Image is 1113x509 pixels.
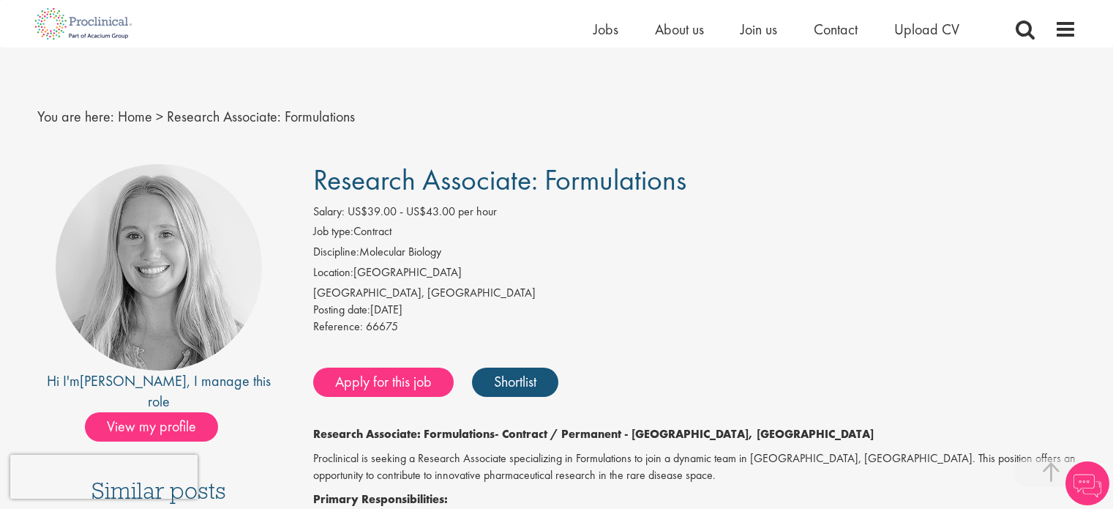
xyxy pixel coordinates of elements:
[85,412,218,442] span: View my profile
[472,368,558,397] a: Shortlist
[118,107,152,126] a: breadcrumb link
[313,426,495,442] strong: Research Associate: Formulations
[313,302,370,317] span: Posting date:
[313,223,353,240] label: Job type:
[56,164,262,371] img: imeage of recruiter Shannon Briggs
[348,204,497,219] span: US$39.00 - US$43.00 per hour
[313,285,1076,302] div: [GEOGRAPHIC_DATA], [GEOGRAPHIC_DATA]
[85,415,233,434] a: View my profile
[313,244,1076,264] li: Molecular Biology
[313,368,454,397] a: Apply for this job
[313,223,1076,244] li: Contract
[313,302,1076,319] div: [DATE]
[80,371,187,390] a: [PERSON_NAME]
[167,107,355,126] span: Research Associate: Formulations
[593,20,618,39] a: Jobs
[10,455,198,499] iframe: reCAPTCHA
[741,20,777,39] a: Join us
[313,264,353,281] label: Location:
[37,371,281,412] div: Hi I'm , I manage this role
[313,204,345,220] label: Salary:
[156,107,163,126] span: >
[313,491,448,507] strong: Primary Responsibilities:
[313,319,363,335] label: Reference:
[894,20,959,39] a: Upload CV
[313,264,1076,285] li: [GEOGRAPHIC_DATA]
[814,20,858,39] a: Contact
[313,161,686,198] span: Research Associate: Formulations
[313,244,359,261] label: Discipline:
[1065,461,1109,505] img: Chatbot
[495,426,874,442] strong: - Contract / Permanent - [GEOGRAPHIC_DATA], [GEOGRAPHIC_DATA]
[37,107,114,126] span: You are here:
[366,319,398,334] span: 66675
[655,20,704,39] a: About us
[313,450,1076,484] p: Proclinical is seeking a Research Associate specializing in Formulations to join a dynamic team i...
